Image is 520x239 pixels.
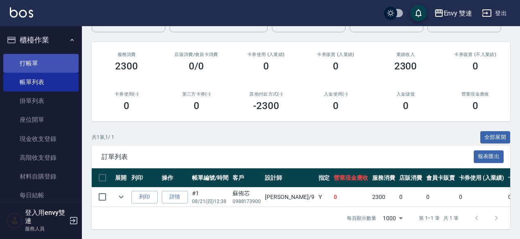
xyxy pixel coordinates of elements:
a: 現金收支登錄 [3,130,79,148]
a: 材料自購登錄 [3,167,79,186]
span: 訂單列表 [102,153,474,161]
a: 高階收支登錄 [3,148,79,167]
h3: 0 [333,100,339,112]
td: #1 [190,188,231,207]
h2: 營業現金應收 [450,92,500,97]
h3: 0 [263,60,269,72]
th: 操作 [160,168,190,188]
h2: 卡券販賣 (不入業績) [450,52,500,57]
th: 設計師 [263,168,316,188]
td: 2300 [370,188,397,207]
th: 服務消費 [370,168,397,188]
img: Logo [10,7,33,18]
a: 每日結帳 [3,186,79,205]
h3: 0 [333,60,339,72]
button: 列印 [131,191,158,203]
h3: 2300 [394,60,417,72]
th: 卡券使用 (入業績) [457,168,506,188]
th: 客戶 [231,168,263,188]
th: 展開 [113,168,129,188]
h5: 登入用envy雙連 [25,209,67,225]
a: 打帳單 [3,54,79,73]
h3: 服務消費 [102,52,151,57]
td: 0 [332,188,370,207]
p: 第 1–1 筆 共 1 筆 [419,214,459,222]
td: 0 [457,188,506,207]
h2: 入金使用(-) [311,92,361,97]
th: 指定 [317,168,332,188]
div: 蘇侑芯 [233,189,261,198]
p: 0988173900 [233,198,261,205]
h2: 卡券使用 (入業績) [241,52,291,57]
div: 1000 [380,207,406,229]
td: 0 [397,188,424,207]
img: Person [7,212,23,229]
h2: 卡券販賣 (入業績) [311,52,361,57]
button: Envy 雙連 [431,5,476,22]
h3: 0/0 [189,60,204,72]
a: 報表匯出 [474,152,504,160]
a: 掛單列表 [3,92,79,110]
th: 列印 [129,168,160,188]
td: Y [317,188,332,207]
p: 服務人員 [25,225,67,232]
td: 0 [424,188,457,207]
h2: 業績收入 [380,52,430,57]
h3: 0 [473,60,478,72]
h2: 卡券使用(-) [102,92,151,97]
a: 座位開單 [3,110,79,129]
button: 櫃檯作業 [3,29,79,51]
button: save [410,5,427,21]
th: 會員卡販賣 [424,168,457,188]
p: 共 1 筆, 1 / 1 [92,134,114,141]
h3: 2300 [115,60,138,72]
td: [PERSON_NAME] /9 [263,188,316,207]
h2: 入金儲值 [380,92,430,97]
h2: 店販消費 /會員卡消費 [171,52,221,57]
h3: 0 [194,100,199,112]
div: Envy 雙連 [444,8,473,18]
th: 帳單編號/時間 [190,168,231,188]
button: 全部展開 [480,131,511,144]
h2: 其他付款方式(-) [241,92,291,97]
h2: 第三方卡券(-) [171,92,221,97]
th: 店販消費 [397,168,424,188]
h3: 0 [124,100,129,112]
a: 帳單列表 [3,73,79,92]
p: 每頁顯示數量 [347,214,376,222]
button: 登出 [479,6,510,21]
a: 詳情 [162,191,188,203]
h3: -2300 [253,100,279,112]
th: 營業現金應收 [332,168,370,188]
p: 08/21 (四) 12:38 [192,198,228,205]
button: 報表匯出 [474,150,504,163]
button: expand row [115,191,127,203]
h3: 0 [403,100,409,112]
h3: 0 [473,100,478,112]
